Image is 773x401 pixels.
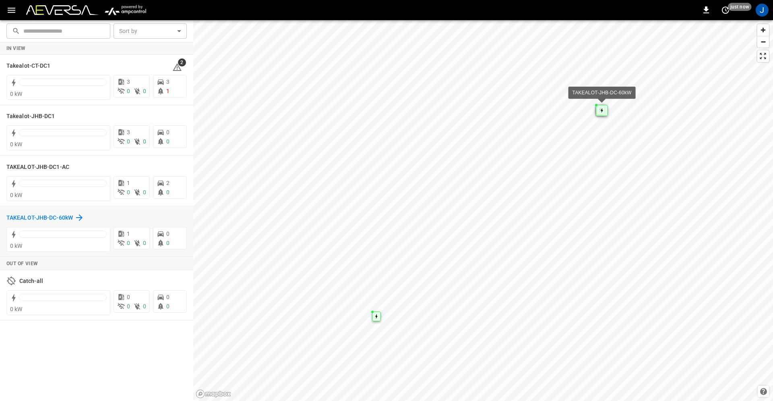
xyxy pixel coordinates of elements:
strong: In View [6,46,26,51]
button: set refresh interval [719,4,732,17]
canvas: Map [193,20,773,401]
span: 3 [166,79,169,85]
div: profile-icon [756,4,769,17]
span: 0 [166,231,169,237]
span: 1 [166,88,169,94]
h6: Takealot-CT-DC1 [6,62,51,71]
span: 0 [143,303,146,310]
span: 0 [127,303,130,310]
span: 1 [127,231,130,237]
span: 2 [178,58,186,66]
span: 0 kW [10,243,23,249]
h6: TAKEALOT-JHB-DC-60kW [6,214,73,222]
span: 0 [166,294,169,300]
span: 0 [166,129,169,135]
div: Map marker [372,312,381,321]
h6: Catch-all [19,277,43,286]
span: 3 [127,79,130,85]
span: 0 kW [10,91,23,97]
span: 0 [166,240,169,246]
span: 0 [127,88,130,94]
button: Zoom in [757,24,769,36]
span: 0 [166,189,169,195]
span: 0 [166,138,169,145]
span: 0 [127,240,130,246]
span: 0 [143,189,146,195]
span: 0 [127,189,130,195]
span: 3 [127,129,130,135]
strong: Out of View [6,261,38,266]
img: Customer Logo [26,5,99,15]
span: 2 [166,180,169,186]
span: 0 [143,88,146,94]
span: 1 [127,180,130,186]
h6: Takealot-JHB-DC1 [6,112,55,121]
span: 0 kW [10,192,23,198]
div: TAKEALOT-JHB-DC-60kW [573,89,632,97]
span: just now [728,3,752,11]
span: 0 [143,138,146,145]
button: Zoom out [757,36,769,48]
span: 0 [166,303,169,310]
span: 0 kW [10,141,23,148]
span: 0 kW [10,306,23,312]
span: 0 [143,240,146,246]
span: 0 [127,138,130,145]
span: 0 [127,294,130,300]
a: Mapbox homepage [196,389,231,399]
img: ampcontrol.io logo [102,2,149,18]
div: Map marker [596,105,608,116]
h6: TAKEALOT-JHB-DC1-AC [6,163,69,172]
